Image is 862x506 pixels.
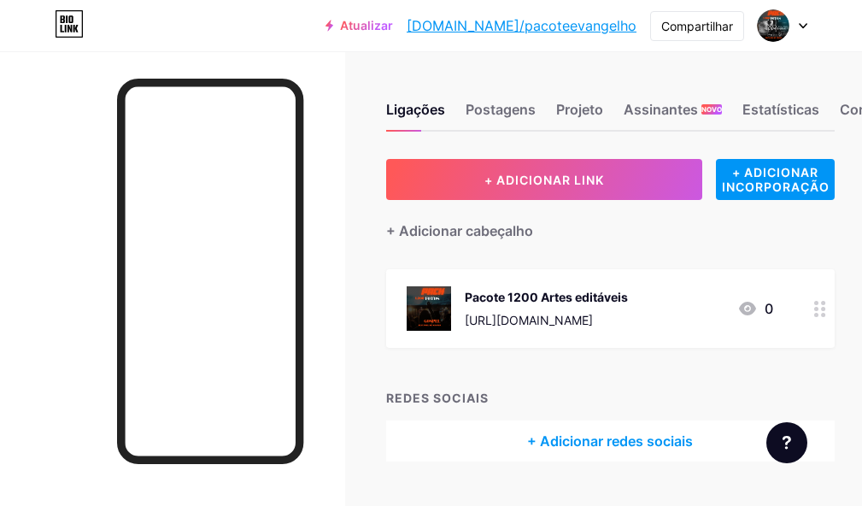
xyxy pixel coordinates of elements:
[386,101,445,118] font: Ligações
[386,391,489,405] font: REDES SOCIAIS
[407,15,636,36] a: [DOMAIN_NAME]/pacoteevangelho
[556,101,603,118] font: Projeto
[386,222,533,239] font: + Adicionar cabeçalho
[465,290,628,304] font: Pacote 1200 Artes editáveis
[742,101,819,118] font: Estatísticas
[527,432,693,450] font: + Adicionar redes sociais
[765,300,773,317] font: 0
[701,105,722,114] font: NOVO
[722,165,830,194] font: + ADICIONAR INCORPORAÇÃO
[407,286,451,331] img: Pacote 1200 Artes editáveis
[407,17,636,34] font: [DOMAIN_NAME]/pacoteevangelho
[757,9,789,42] img: pacote evangelho
[465,313,593,327] font: [URL][DOMAIN_NAME]
[386,159,702,200] button: + ADICIONAR LINK
[466,101,536,118] font: Postagens
[661,19,733,33] font: Compartilhar
[340,18,393,32] font: Atualizar
[624,101,698,118] font: Assinantes
[484,173,604,187] font: + ADICIONAR LINK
